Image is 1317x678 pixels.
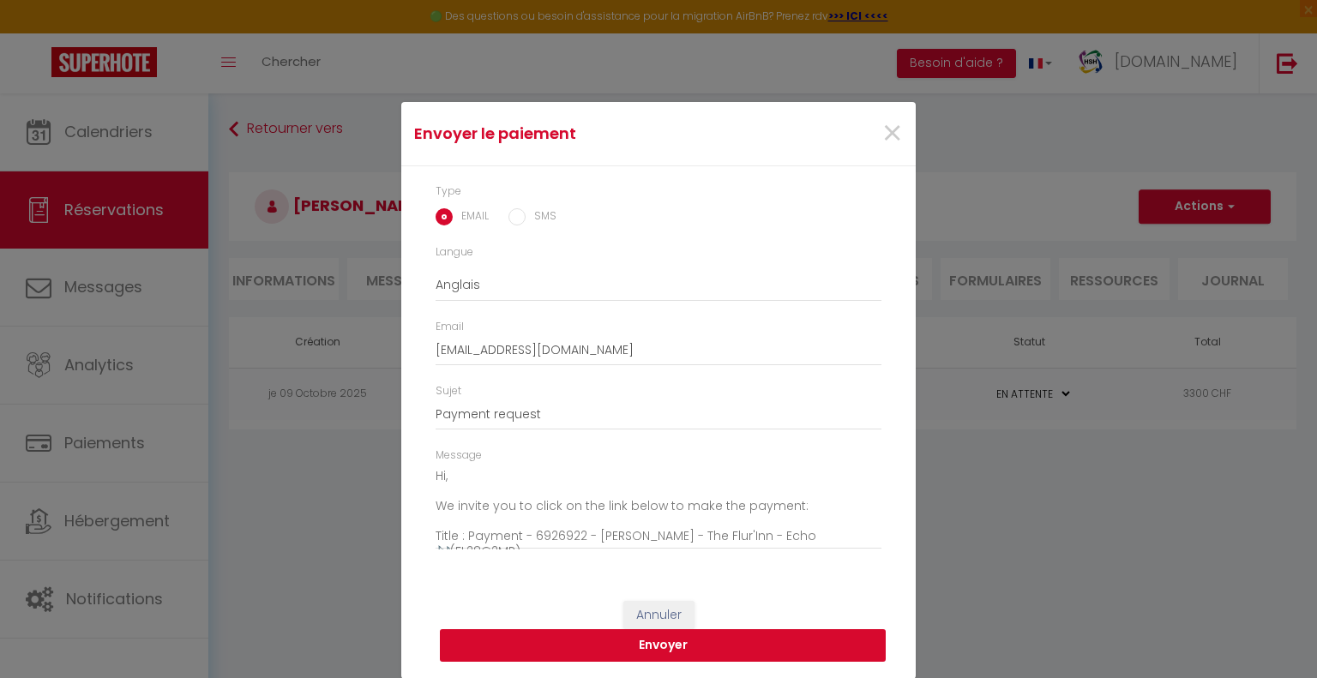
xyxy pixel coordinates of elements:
[436,319,464,335] label: Email
[623,601,695,630] button: Annuler
[526,208,556,227] label: SMS
[881,108,903,159] span: ×
[436,183,461,200] label: Type
[414,122,732,146] h4: Envoyer le paiement
[436,383,461,399] label: Sujet
[453,208,489,227] label: EMAIL
[436,244,473,261] label: Langue
[436,447,482,464] label: Message
[881,116,903,153] button: Close
[440,629,886,662] button: Envoyer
